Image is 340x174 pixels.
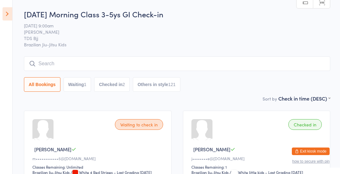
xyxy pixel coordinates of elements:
div: Classes Remaining: 1 [191,164,324,170]
div: 1 [84,82,87,87]
button: Checked in2 [94,77,130,92]
button: Waiting1 [64,77,91,92]
span: [PERSON_NAME] [34,146,71,153]
div: 2 [122,82,125,87]
span: TDS Bjj [24,35,320,41]
button: Exit kiosk mode [292,148,330,155]
div: Check in time (DESC) [278,95,330,102]
div: Checked in [288,119,322,130]
input: Search [24,56,330,71]
div: j••••••••e@[DOMAIN_NAME] [191,156,324,161]
span: Brazilian Jiu-Jitsu Kids [24,41,330,48]
h2: [DATE] Morning Class 3-5ys GI Check-in [24,9,330,19]
div: Classes Remaining: Unlimited [32,164,165,170]
button: Others in style121 [133,77,180,92]
span: [PERSON_NAME] [24,29,320,35]
div: 121 [168,82,175,87]
label: Sort by [263,96,277,102]
span: [DATE] 9:00am [24,22,320,29]
button: how to secure with pin [292,159,330,164]
button: All Bookings [24,77,60,92]
div: Waiting to check in [115,119,163,130]
span: [PERSON_NAME] [193,146,230,153]
div: m••••••••••••5@[DOMAIN_NAME] [32,156,165,161]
